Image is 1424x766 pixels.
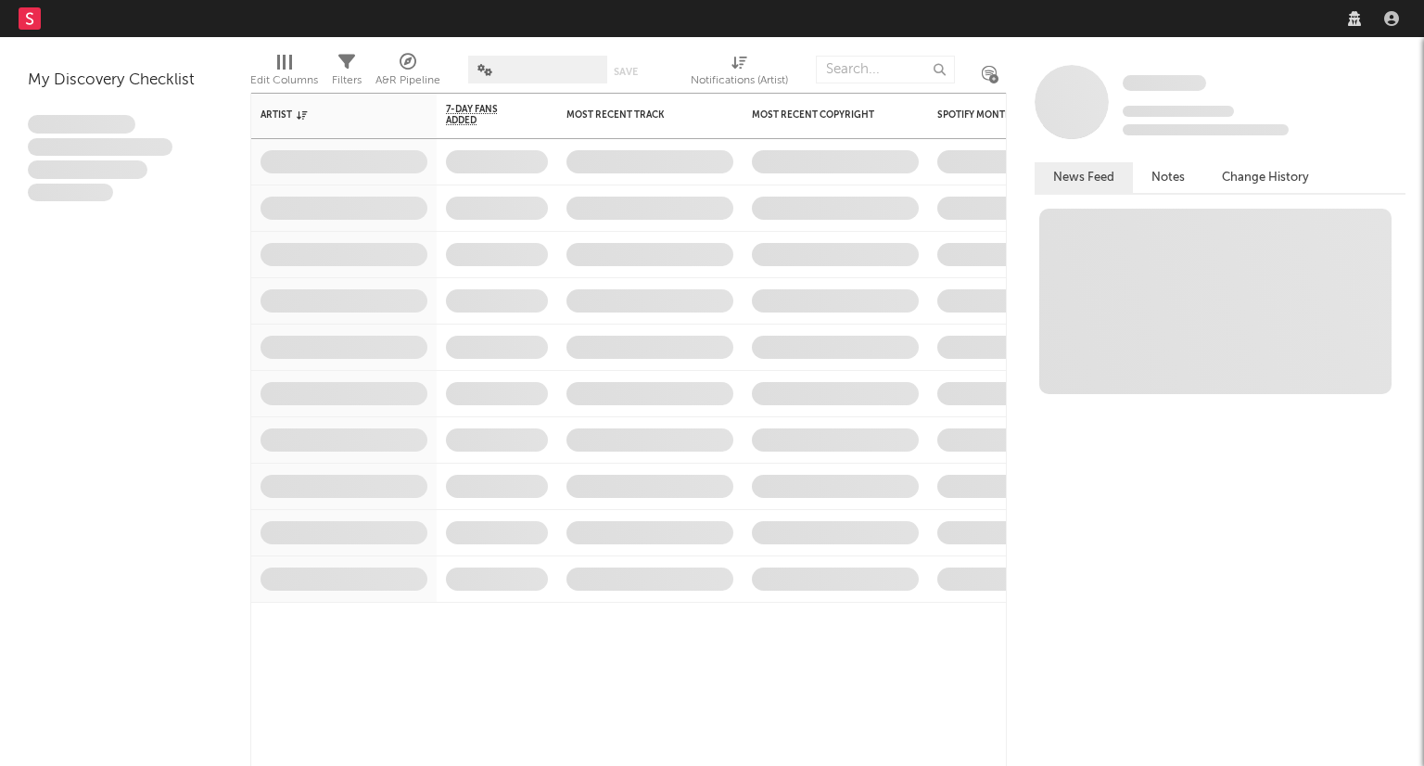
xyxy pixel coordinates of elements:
input: Search... [816,56,955,83]
span: 0 fans last week [1123,124,1289,135]
span: Praesent ac interdum [28,160,147,179]
span: Integer aliquet in purus et [28,138,172,157]
span: 7-Day Fans Added [446,104,520,126]
div: My Discovery Checklist [28,70,222,92]
span: Aliquam viverra [28,184,113,202]
div: Spotify Monthly Listeners [937,109,1076,121]
div: Notifications (Artist) [691,70,788,92]
span: Some Artist [1123,75,1206,91]
div: Most Recent Track [566,109,706,121]
a: Some Artist [1123,74,1206,93]
div: Filters [332,46,362,100]
span: Lorem ipsum dolor [28,115,135,134]
div: Filters [332,70,362,92]
span: Tracking Since: [DATE] [1123,106,1234,117]
div: A&R Pipeline [375,46,440,100]
button: News Feed [1035,162,1133,193]
div: Edit Columns [250,46,318,100]
button: Save [614,67,638,77]
div: Most Recent Copyright [752,109,891,121]
button: Notes [1133,162,1203,193]
div: Edit Columns [250,70,318,92]
div: Artist [261,109,400,121]
button: Change History [1203,162,1328,193]
div: A&R Pipeline [375,70,440,92]
div: Notifications (Artist) [691,46,788,100]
